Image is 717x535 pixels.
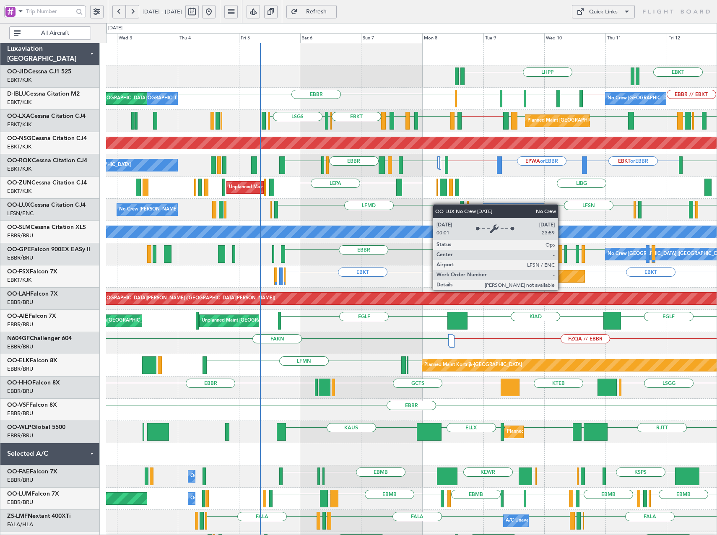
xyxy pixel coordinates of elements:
[7,291,30,297] span: OO-LAH
[7,187,31,195] a: EBKT/KJK
[239,33,300,43] div: Fri 5
[7,91,26,97] span: D-IBLU
[7,180,87,186] a: OO-ZUNCessna Citation CJ4
[7,232,33,239] a: EBBR/BRU
[202,314,359,327] div: Unplanned Maint [GEOGRAPHIC_DATA] ([GEOGRAPHIC_DATA] National)
[7,402,57,408] a: OO-VSFFalcon 8X
[7,99,31,106] a: EBKT/KJK
[299,9,334,15] span: Refresh
[7,343,33,351] a: EBBR/BRU
[7,380,60,386] a: OO-HHOFalcon 8X
[7,476,33,484] a: EBBR/BRU
[7,521,33,528] a: FALA/HLA
[7,269,57,275] a: OO-FSXFalcon 7X
[361,33,422,43] div: Sun 7
[7,424,65,430] a: OO-WLPGlobal 5500
[26,5,73,18] input: Trip Number
[7,499,33,506] a: EBBR/BRU
[7,365,33,373] a: EBBR/BRU
[7,69,71,75] a: OO-JIDCessna CJ1 525
[7,313,56,319] a: OO-AIEFalcon 7X
[507,426,567,438] div: Planned Maint Milan (Linate)
[7,358,57,364] a: OO-ELKFalcon 8X
[7,158,32,164] span: OO-ROK
[7,143,31,151] a: EBKT/KJK
[7,121,31,128] a: EBKT/KJK
[7,247,90,252] a: OO-GPEFalcon 900EX EASy II
[424,359,522,371] div: Planned Maint Kortrijk-[GEOGRAPHIC_DATA]
[506,514,540,527] div: A/C Unavailable
[422,33,483,43] div: Mon 8
[7,513,71,519] a: ZS-LMFNextant 400XTi
[7,380,32,386] span: OO-HHO
[7,202,30,208] span: OO-LUX
[483,33,545,43] div: Tue 9
[7,491,31,497] span: OO-LUM
[486,203,586,216] div: No Crew [PERSON_NAME] ([PERSON_NAME])
[445,248,597,260] div: Planned Maint [GEOGRAPHIC_DATA] ([GEOGRAPHIC_DATA] National)
[7,254,33,262] a: EBBR/BRU
[7,491,59,497] a: OO-LUMFalcon 7X
[117,33,178,43] div: Wed 3
[300,33,361,43] div: Sat 6
[7,69,28,75] span: OO-JID
[7,410,33,417] a: EBBR/BRU
[7,91,80,97] a: D-IBLUCessna Citation M2
[7,269,30,275] span: OO-FSX
[7,513,28,519] span: ZS-LMF
[108,25,122,32] div: [DATE]
[7,335,72,341] a: N604GFChallenger 604
[7,387,33,395] a: EBBR/BRU
[286,5,337,18] button: Refresh
[7,247,31,252] span: OO-GPE
[7,424,31,430] span: OO-WLP
[143,8,182,16] span: [DATE] - [DATE]
[7,469,30,475] span: OO-FAE
[7,224,31,230] span: OO-SLM
[589,8,618,16] div: Quick Links
[544,33,605,43] div: Wed 10
[7,224,86,230] a: OO-SLMCessna Citation XLS
[7,276,31,284] a: EBKT/KJK
[27,292,275,305] div: Planned Maint [PERSON_NAME]-[GEOGRAPHIC_DATA][PERSON_NAME] ([GEOGRAPHIC_DATA][PERSON_NAME])
[7,432,33,439] a: EBBR/BRU
[7,291,58,297] a: OO-LAHFalcon 7X
[7,299,33,306] a: EBBR/BRU
[7,76,31,84] a: EBKT/KJK
[229,181,367,194] div: Unplanned Maint [GEOGRAPHIC_DATA] ([GEOGRAPHIC_DATA])
[119,203,220,216] div: No Crew [PERSON_NAME] ([PERSON_NAME])
[7,402,29,408] span: OO-VSF
[527,114,679,127] div: Planned Maint [GEOGRAPHIC_DATA] ([GEOGRAPHIC_DATA] National)
[7,358,30,364] span: OO-ELK
[7,469,57,475] a: OO-FAEFalcon 7X
[7,113,86,119] a: OO-LXACessna Citation CJ4
[22,30,88,36] span: All Aircraft
[7,165,31,173] a: EBKT/KJK
[7,313,29,319] span: OO-AIE
[190,470,247,483] div: Owner Melsbroek Air Base
[9,26,91,40] button: All Aircraft
[7,135,87,141] a: OO-NSGCessna Citation CJ4
[7,202,86,208] a: OO-LUXCessna Citation CJ4
[7,135,31,141] span: OO-NSG
[442,270,540,283] div: Planned Maint Kortrijk-[GEOGRAPHIC_DATA]
[7,180,31,186] span: OO-ZUN
[190,492,247,505] div: Owner Melsbroek Air Base
[7,335,30,341] span: N604GF
[605,33,667,43] div: Thu 11
[7,321,33,328] a: EBBR/BRU
[7,210,34,217] a: LFSN/ENC
[572,5,635,18] button: Quick Links
[7,158,87,164] a: OO-ROKCessna Citation CJ4
[178,33,239,43] div: Thu 4
[7,113,30,119] span: OO-LXA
